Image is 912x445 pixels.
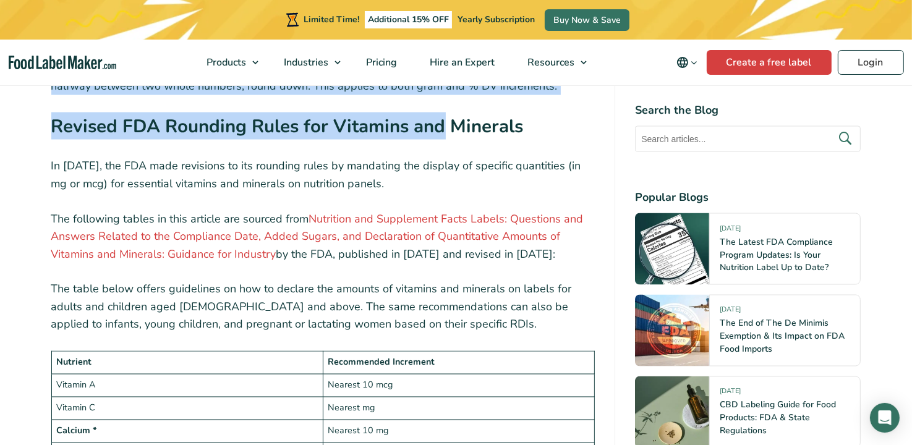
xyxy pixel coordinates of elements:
[280,56,330,69] span: Industries
[323,420,594,443] td: Nearest 10 mg
[323,397,594,420] td: Nearest mg
[350,40,411,85] a: Pricing
[720,223,741,237] span: [DATE]
[720,399,836,436] a: CBD Labeling Guide for Food Products: FDA & State Regulations
[51,211,584,262] a: Nutrition and Supplement Facts Labels: Questions and Answers Related to the Compliance Date, Adde...
[190,40,265,85] a: Products
[414,40,508,85] a: Hire an Expert
[458,14,535,25] span: Yearly Subscription
[720,317,845,355] a: The End of The De Minimis Exemption & Its Impact on FDA Food Imports
[268,40,347,85] a: Industries
[9,56,116,70] a: Food Label Maker homepage
[720,235,833,273] a: The Latest FDA Compliance Program Updates: Is Your Nutrition Label Up to Date?
[720,386,741,400] span: [DATE]
[304,14,359,25] span: Limited Time!
[426,56,496,69] span: Hire an Expert
[362,56,398,69] span: Pricing
[323,375,594,397] td: Nearest 10 mcg
[635,189,861,205] h4: Popular Blogs
[365,11,452,28] span: Additional 15% OFF
[635,125,861,151] input: Search articles...
[51,114,524,138] strong: Revised FDA Rounding Rules for Vitamins and Minerals
[51,210,595,263] p: The following tables in this article are sourced from by the FDA, published in [DATE] and revised...
[51,397,323,420] td: Vitamin C
[328,356,435,368] strong: Recommended Increment
[511,40,593,85] a: Resources
[668,50,707,75] button: Change language
[870,403,900,433] div: Open Intercom Messenger
[635,101,861,118] h4: Search the Blog
[51,157,595,193] p: In [DATE], the FDA made revisions to its rounding rules by mandating the display of specific quan...
[707,50,832,75] a: Create a free label
[720,305,741,319] span: [DATE]
[56,425,97,437] strong: Calcium *
[545,9,629,31] a: Buy Now & Save
[524,56,576,69] span: Resources
[838,50,904,75] a: Login
[56,356,92,368] strong: Nutrient
[51,281,595,334] p: The table below offers guidelines on how to declare the amounts of vitamins and minerals on label...
[203,56,247,69] span: Products
[51,375,323,397] td: Vitamin A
